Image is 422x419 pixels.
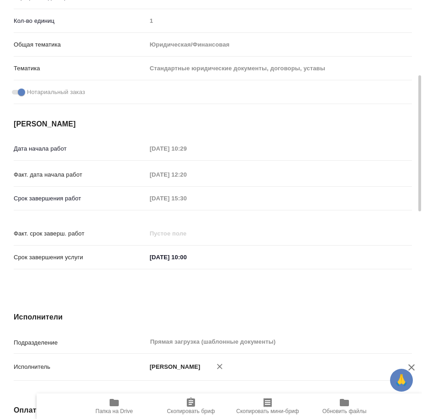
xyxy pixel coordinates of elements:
[322,408,367,414] span: Обновить файлы
[14,362,147,372] p: Исполнитель
[14,229,147,238] p: Факт. срок заверш. работ
[167,408,215,414] span: Скопировать бриф
[390,369,413,392] button: 🙏
[147,61,412,76] div: Стандартные юридические документы, договоры, уставы
[229,393,306,419] button: Скопировать мини-бриф
[147,251,227,264] input: ✎ Введи что-нибудь
[147,192,227,205] input: Пустое поле
[95,408,133,414] span: Папка на Drive
[14,312,412,323] h4: Исполнители
[147,362,200,372] p: [PERSON_NAME]
[147,227,227,240] input: Пустое поле
[14,64,147,73] p: Тематика
[14,170,147,179] p: Факт. дата начала работ
[14,40,147,49] p: Общая тематика
[27,88,85,97] span: Нотариальный заказ
[14,16,147,26] p: Кол-во единиц
[147,168,227,181] input: Пустое поле
[394,371,409,390] span: 🙏
[147,142,227,155] input: Пустое поле
[210,356,230,377] button: Удалить исполнителя
[14,194,147,203] p: Срок завершения работ
[236,408,299,414] span: Скопировать мини-бриф
[153,393,229,419] button: Скопировать бриф
[147,14,412,27] input: Пустое поле
[147,37,412,52] div: Юридическая/Финансовая
[76,393,153,419] button: Папка на Drive
[14,338,147,347] p: Подразделение
[14,253,147,262] p: Срок завершения услуги
[14,405,41,416] h4: Оплата
[14,119,412,130] h4: [PERSON_NAME]
[14,144,147,153] p: Дата начала работ
[306,393,383,419] button: Обновить файлы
